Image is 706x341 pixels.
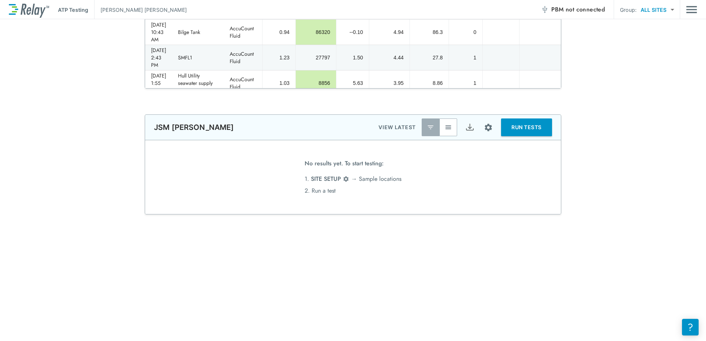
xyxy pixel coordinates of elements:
div: 8856 [302,79,330,87]
div: 0.94 [268,28,289,36]
td: Hull Utility seawater supply system [172,70,224,96]
div: [DATE] 2:43 PM [151,46,166,69]
p: [PERSON_NAME] [PERSON_NAME] [100,6,187,14]
div: --0.10 [342,28,363,36]
div: 27.8 [416,54,443,61]
button: PBM not connected [538,2,608,17]
div: 1.03 [268,79,289,87]
img: LuminUltra Relay [9,2,49,18]
td: AccuCount Fluid [224,45,262,70]
td: AccuCount Fluid [224,70,262,96]
span: No results yet. To start testing: [305,158,384,173]
img: Settings Icon [343,176,349,182]
p: Group: [620,6,637,14]
img: Latest [427,124,434,131]
div: 27797 [302,54,330,61]
button: Export [461,118,479,136]
button: Site setup [479,118,498,137]
img: Settings Icon [484,123,493,132]
button: Main menu [686,3,697,17]
div: 4.44 [375,54,404,61]
li: 1. → Sample locations [305,173,401,185]
img: View All [445,124,452,131]
p: JSM [PERSON_NAME] [154,123,234,132]
p: VIEW LATEST [378,123,416,132]
div: 8.86 [416,79,443,87]
div: 1 [455,79,476,87]
div: 0 [455,28,476,36]
td: AccuCount Fluid [224,20,262,45]
span: SITE SETUP [311,175,341,183]
div: 1.23 [268,54,289,61]
div: [DATE] 10:43 AM [151,21,166,43]
button: RUN TESTS [501,118,552,136]
div: [DATE] 1:55 PM [151,72,166,94]
div: 4.94 [375,28,404,36]
span: PBM [551,4,605,15]
p: ATP Testing [58,6,88,14]
div: 3.95 [375,79,404,87]
span: not connected [566,5,605,14]
img: Offline Icon [541,6,548,13]
img: Export Icon [465,123,474,132]
td: Bilge Tank [172,20,224,45]
td: SMFL1 [172,45,224,70]
img: Drawer Icon [686,3,697,17]
div: 86.3 [416,28,443,36]
div: 1.50 [342,54,363,61]
li: 2. Run a test [305,185,401,197]
div: 86320 [302,28,330,36]
iframe: Resource center [682,319,699,335]
div: 5.63 [342,79,363,87]
div: 1 [455,54,476,61]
